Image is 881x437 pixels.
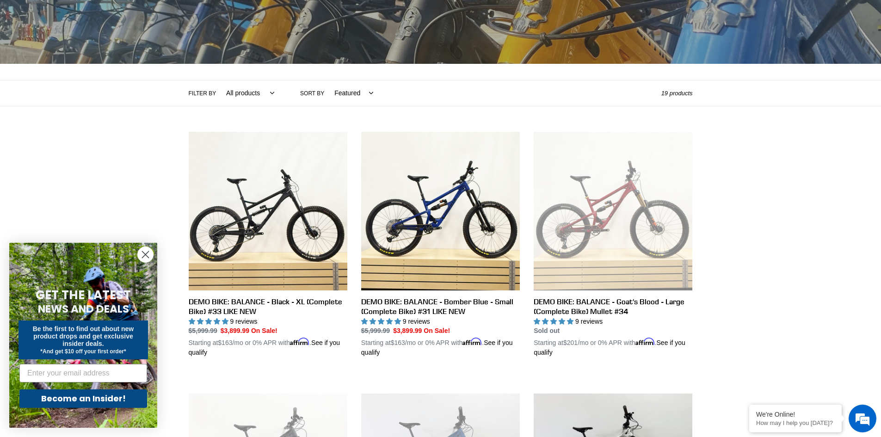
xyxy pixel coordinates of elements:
button: Close dialog [137,246,154,263]
span: NEWS AND DEALS [38,302,129,316]
span: Be the first to find out about new product drops and get exclusive insider deals. [33,325,134,347]
button: Become an Insider! [19,389,147,408]
p: How may I help you today? [756,419,835,426]
span: GET THE LATEST [36,287,131,303]
label: Filter by [189,89,216,98]
input: Enter your email address [19,364,147,382]
span: 19 products [661,90,693,97]
span: *And get $10 off your first order* [40,348,126,355]
label: Sort by [300,89,324,98]
div: We're Online! [756,411,835,418]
